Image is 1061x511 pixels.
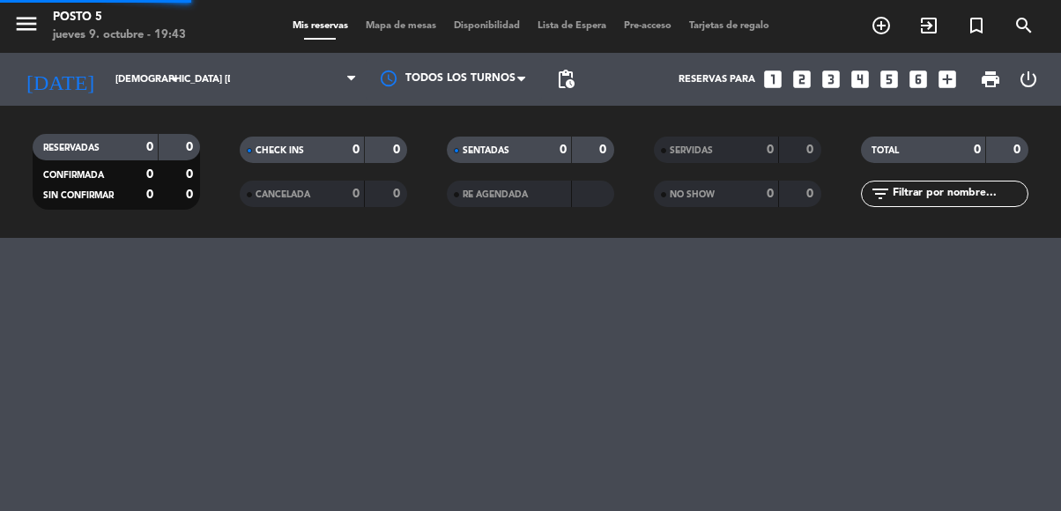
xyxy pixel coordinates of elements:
[670,146,713,155] span: SERVIDAS
[43,171,104,180] span: CONFIRMADA
[186,189,197,201] strong: 0
[599,144,610,156] strong: 0
[1013,144,1024,156] strong: 0
[871,15,892,36] i: add_circle_outline
[186,141,197,153] strong: 0
[980,69,1001,90] span: print
[1013,15,1035,36] i: search
[13,11,40,37] i: menu
[256,190,310,199] span: CANCELADA
[13,11,40,43] button: menu
[43,144,100,152] span: RESERVADAS
[806,188,817,200] strong: 0
[555,69,576,90] span: pending_actions
[767,144,774,156] strong: 0
[164,69,185,90] i: arrow_drop_down
[966,15,987,36] i: turned_in_not
[146,168,153,181] strong: 0
[974,144,981,156] strong: 0
[790,68,813,91] i: looks_two
[560,144,567,156] strong: 0
[357,21,445,31] span: Mapa de mesas
[186,168,197,181] strong: 0
[680,21,778,31] span: Tarjetas de regalo
[529,21,615,31] span: Lista de Espera
[1018,69,1039,90] i: power_settings_new
[53,26,186,44] div: jueves 9. octubre - 19:43
[761,68,784,91] i: looks_one
[891,184,1028,204] input: Filtrar por nombre...
[352,188,360,200] strong: 0
[767,188,774,200] strong: 0
[393,144,404,156] strong: 0
[146,141,153,153] strong: 0
[352,144,360,156] strong: 0
[13,60,107,99] i: [DATE]
[146,189,153,201] strong: 0
[615,21,680,31] span: Pre-acceso
[918,15,939,36] i: exit_to_app
[936,68,959,91] i: add_box
[445,21,529,31] span: Disponibilidad
[284,21,357,31] span: Mis reservas
[806,144,817,156] strong: 0
[463,190,528,199] span: RE AGENDADA
[256,146,304,155] span: CHECK INS
[679,74,755,85] span: Reservas para
[53,9,186,26] div: Posto 5
[820,68,842,91] i: looks_3
[463,146,509,155] span: SENTADAS
[872,146,899,155] span: TOTAL
[907,68,930,91] i: looks_6
[878,68,901,91] i: looks_5
[393,188,404,200] strong: 0
[1010,53,1048,106] div: LOG OUT
[849,68,872,91] i: looks_4
[43,191,114,200] span: SIN CONFIRMAR
[870,183,891,204] i: filter_list
[670,190,715,199] span: NO SHOW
